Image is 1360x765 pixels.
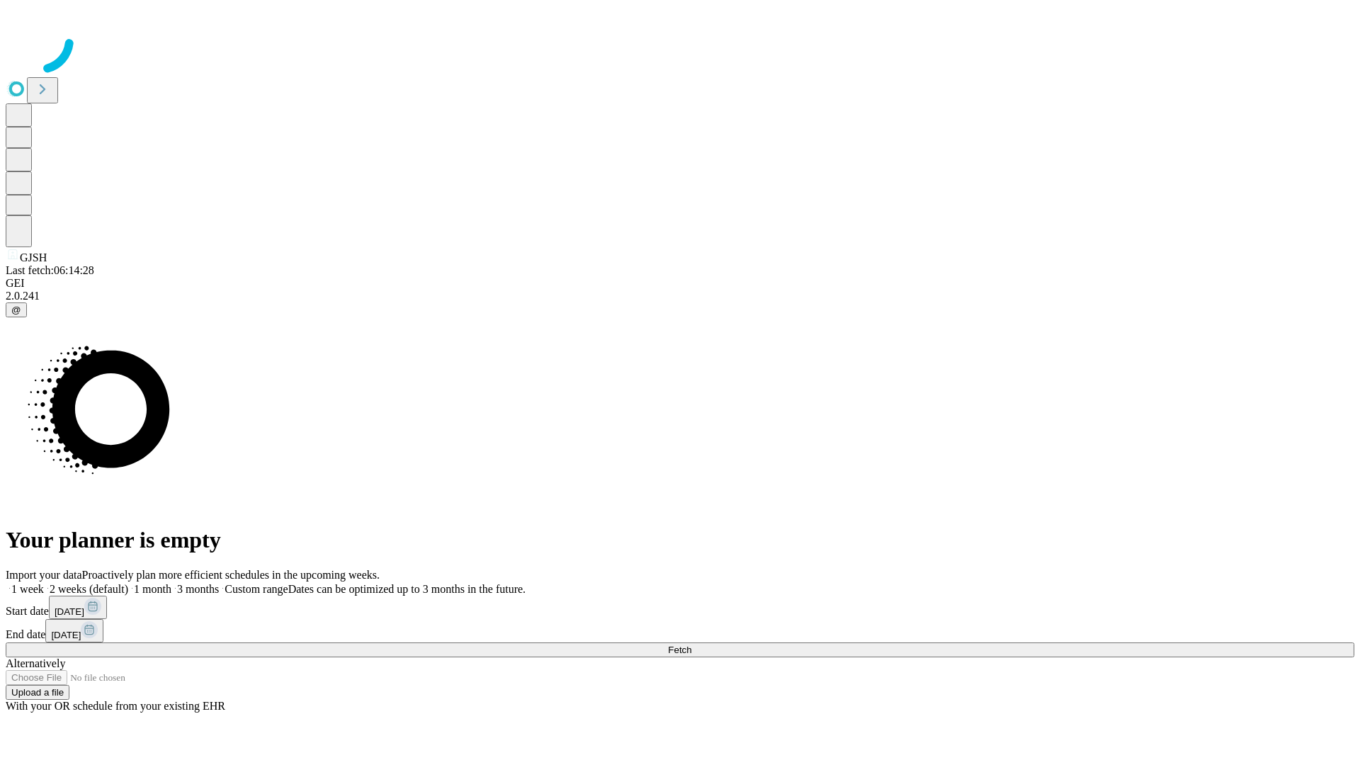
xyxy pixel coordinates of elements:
[134,583,171,595] span: 1 month
[82,569,380,581] span: Proactively plan more efficient schedules in the upcoming weeks.
[6,642,1354,657] button: Fetch
[225,583,288,595] span: Custom range
[6,290,1354,302] div: 2.0.241
[11,583,44,595] span: 1 week
[6,685,69,700] button: Upload a file
[49,596,107,619] button: [DATE]
[6,657,65,669] span: Alternatively
[45,619,103,642] button: [DATE]
[51,630,81,640] span: [DATE]
[6,264,94,276] span: Last fetch: 06:14:28
[50,583,128,595] span: 2 weeks (default)
[6,619,1354,642] div: End date
[6,569,82,581] span: Import your data
[6,277,1354,290] div: GEI
[177,583,219,595] span: 3 months
[668,645,691,655] span: Fetch
[288,583,526,595] span: Dates can be optimized up to 3 months in the future.
[20,251,47,263] span: GJSH
[6,596,1354,619] div: Start date
[6,700,225,712] span: With your OR schedule from your existing EHR
[6,527,1354,553] h1: Your planner is empty
[6,302,27,317] button: @
[11,305,21,315] span: @
[55,606,84,617] span: [DATE]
